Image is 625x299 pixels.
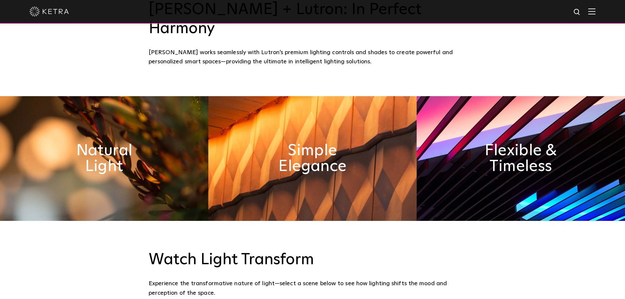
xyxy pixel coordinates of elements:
[30,7,69,16] img: ketra-logo-2019-white
[208,96,417,221] img: simple_elegance
[588,8,595,14] img: Hamburger%20Nav.svg
[263,143,362,174] h2: Simple Elegance
[149,48,477,67] div: [PERSON_NAME] works seamlessly with Lutron’s premium lighting controls and shades to create power...
[149,250,477,269] h3: Watch Light Transform
[149,279,473,298] p: Experience the transformative nature of light—select a scene below to see how lighting shifts the...
[471,143,570,174] h2: Flexible & Timeless
[55,143,153,174] h2: Natural Light
[573,8,581,16] img: search icon
[417,96,625,221] img: flexible_timeless_ketra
